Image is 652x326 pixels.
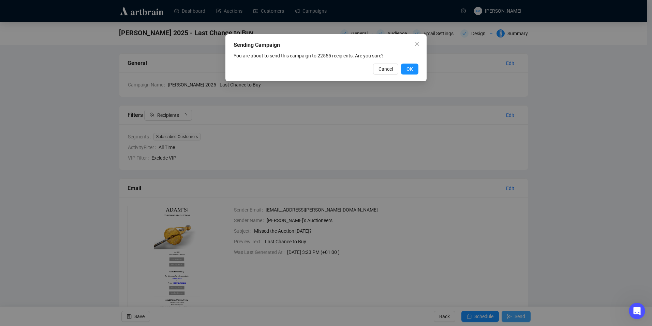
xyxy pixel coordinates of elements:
[629,303,645,319] iframe: Intercom live chat
[234,52,418,59] div: You are about to send this campaign to 22555 recipients. Are you sure?
[414,41,420,46] span: close
[234,41,418,49] div: Sending Campaign
[379,65,393,73] span: Cancel
[412,38,423,49] button: Close
[401,64,418,74] button: OK
[406,65,413,73] span: OK
[373,64,398,74] button: Cancel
